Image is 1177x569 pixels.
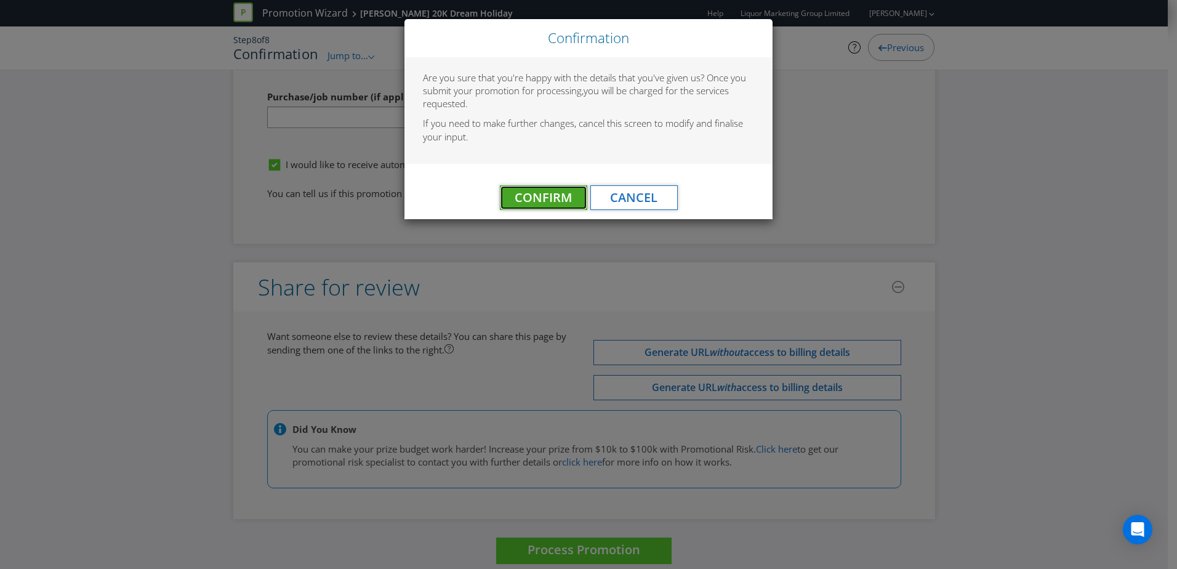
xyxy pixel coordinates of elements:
[423,117,754,143] p: If you need to make further changes, cancel this screen to modify and finalise your input.
[1123,515,1152,544] div: Open Intercom Messenger
[515,189,572,206] span: Confirm
[465,97,468,110] span: .
[404,19,773,57] div: Close
[423,71,746,97] span: Are you sure that you're happy with the details that you've given us? Once you submit your promot...
[423,84,729,110] span: you will be charged for the services requested
[548,28,629,47] span: Confirmation
[610,189,657,206] span: Cancel
[500,185,587,210] button: Confirm
[590,185,678,210] button: Cancel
